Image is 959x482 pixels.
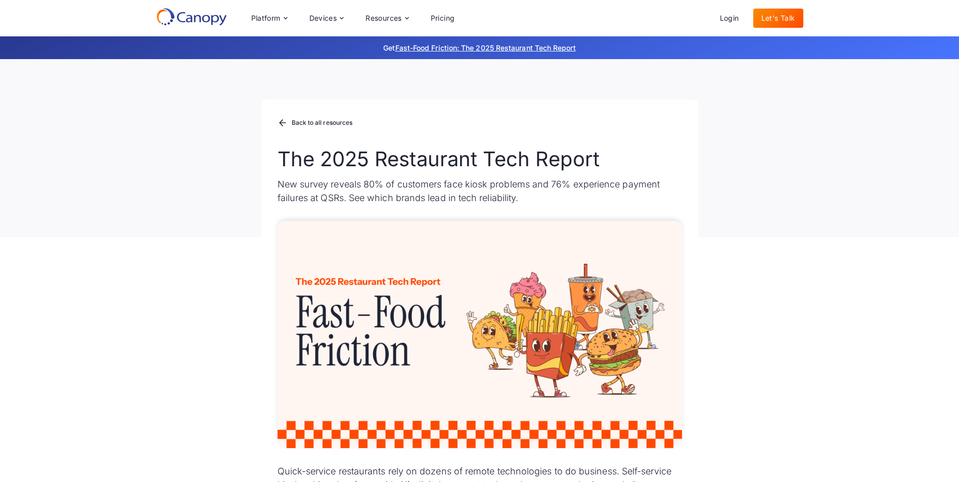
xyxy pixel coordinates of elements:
a: Login [712,9,747,28]
a: Fast-Food Friction: The 2025 Restaurant Tech Report [395,43,576,52]
div: Devices [309,15,337,22]
div: Platform [243,8,295,28]
div: Resources [366,15,402,22]
div: Platform [251,15,281,22]
div: Devices [301,8,352,28]
p: Get [232,42,727,53]
div: Resources [357,8,416,28]
a: Pricing [423,9,463,28]
a: Back to all resources [278,117,353,130]
h1: The 2025 Restaurant Tech Report [278,147,682,171]
div: Back to all resources [292,120,353,126]
p: New survey reveals 80% of customers face kiosk problems and 76% experience payment failures at QS... [278,177,682,205]
a: Let's Talk [753,9,803,28]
